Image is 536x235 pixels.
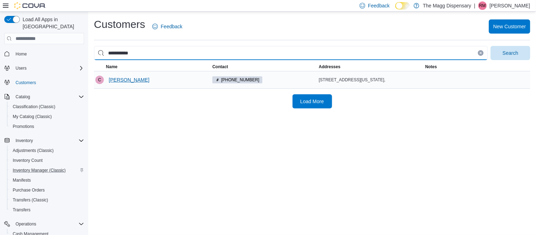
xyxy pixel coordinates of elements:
[98,76,101,84] span: C
[10,206,84,214] span: Transfers
[13,49,84,58] span: Home
[10,186,48,194] a: Purchase Orders
[10,176,84,184] span: Manifests
[10,166,69,175] a: Inventory Manager (Classic)
[10,176,34,184] a: Manifests
[13,220,84,228] span: Operations
[221,77,259,83] span: [PHONE_NUMBER]
[10,156,46,165] a: Inventory Count
[13,158,43,163] span: Inventory Count
[13,136,36,145] button: Inventory
[13,207,30,213] span: Transfers
[149,19,185,34] a: Feedback
[161,23,182,30] span: Feedback
[10,112,55,121] a: My Catalog (Classic)
[13,78,39,87] a: Customers
[13,104,55,110] span: Classification (Classic)
[16,51,27,57] span: Home
[300,98,324,105] span: Load More
[478,50,484,56] button: Clear input
[10,206,33,214] a: Transfers
[319,77,423,83] div: [STREET_ADDRESS][US_STATE],
[13,148,54,153] span: Adjustments (Classic)
[7,155,87,165] button: Inventory Count
[1,63,87,73] button: Users
[13,114,52,119] span: My Catalog (Classic)
[10,156,84,165] span: Inventory Count
[13,220,39,228] button: Operations
[16,138,33,143] span: Inventory
[503,49,518,57] span: Search
[16,80,36,86] span: Customers
[13,177,31,183] span: Manifests
[212,76,263,83] span: (662) 312-0271
[13,93,33,101] button: Catalog
[319,64,341,70] span: Addresses
[490,1,530,10] p: [PERSON_NAME]
[10,102,58,111] a: Classification (Classic)
[7,205,87,215] button: Transfers
[493,23,526,30] span: New Customer
[13,124,34,129] span: Promotions
[1,48,87,59] button: Home
[13,93,84,101] span: Catalog
[13,78,84,87] span: Customers
[425,64,437,70] span: Notes
[95,76,104,84] div: Chad
[10,102,84,111] span: Classification (Classic)
[7,165,87,175] button: Inventory Manager (Classic)
[13,64,84,72] span: Users
[13,168,66,173] span: Inventory Manager (Classic)
[16,94,30,100] span: Catalog
[13,64,29,72] button: Users
[13,136,84,145] span: Inventory
[491,46,530,60] button: Search
[10,122,84,131] span: Promotions
[7,122,87,131] button: Promotions
[94,17,145,31] h1: Customers
[10,112,84,121] span: My Catalog (Classic)
[16,221,36,227] span: Operations
[106,73,152,87] button: [PERSON_NAME]
[423,1,471,10] p: The Magg Dispensary
[479,1,486,10] span: RM
[293,94,332,108] button: Load More
[106,64,118,70] span: Name
[395,2,410,10] input: Dark Mode
[212,64,228,70] span: Contact
[474,1,476,10] p: |
[10,196,84,204] span: Transfers (Classic)
[13,50,30,58] a: Home
[13,187,45,193] span: Purchase Orders
[10,166,84,175] span: Inventory Manager (Classic)
[20,16,84,30] span: Load All Apps in [GEOGRAPHIC_DATA]
[16,65,26,71] span: Users
[10,196,51,204] a: Transfers (Classic)
[1,219,87,229] button: Operations
[7,146,87,155] button: Adjustments (Classic)
[7,195,87,205] button: Transfers (Classic)
[489,19,530,34] button: New Customer
[368,2,390,9] span: Feedback
[1,77,87,88] button: Customers
[109,76,149,83] span: [PERSON_NAME]
[1,136,87,146] button: Inventory
[10,146,57,155] a: Adjustments (Classic)
[10,122,37,131] a: Promotions
[1,92,87,102] button: Catalog
[7,102,87,112] button: Classification (Classic)
[478,1,487,10] div: Rebecca Mays
[14,2,46,9] img: Cova
[10,146,84,155] span: Adjustments (Classic)
[7,175,87,185] button: Manifests
[10,186,84,194] span: Purchase Orders
[13,197,48,203] span: Transfers (Classic)
[7,112,87,122] button: My Catalog (Classic)
[7,185,87,195] button: Purchase Orders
